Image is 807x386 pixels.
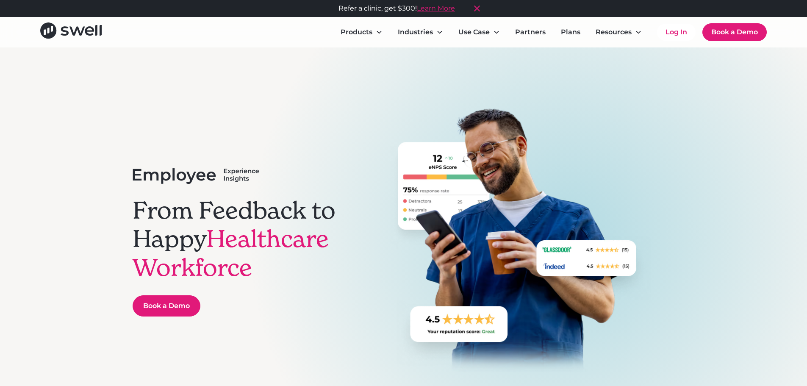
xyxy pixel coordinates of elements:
[133,295,200,317] a: Book a Demo
[657,24,696,41] a: Log In
[458,27,490,37] div: Use Case
[338,3,455,14] div: Refer a clinic, get $300!
[143,301,190,311] div: Book a Demo
[702,23,767,41] a: Book a Demo
[133,196,361,282] h1: From Feedback to Happy
[398,27,433,37] div: Industries
[417,4,455,12] a: Learn More
[341,27,372,37] div: Products
[508,24,552,41] a: Partners
[133,224,329,282] span: Healthcare Workforce
[596,27,632,37] div: Resources
[554,24,587,41] a: Plans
